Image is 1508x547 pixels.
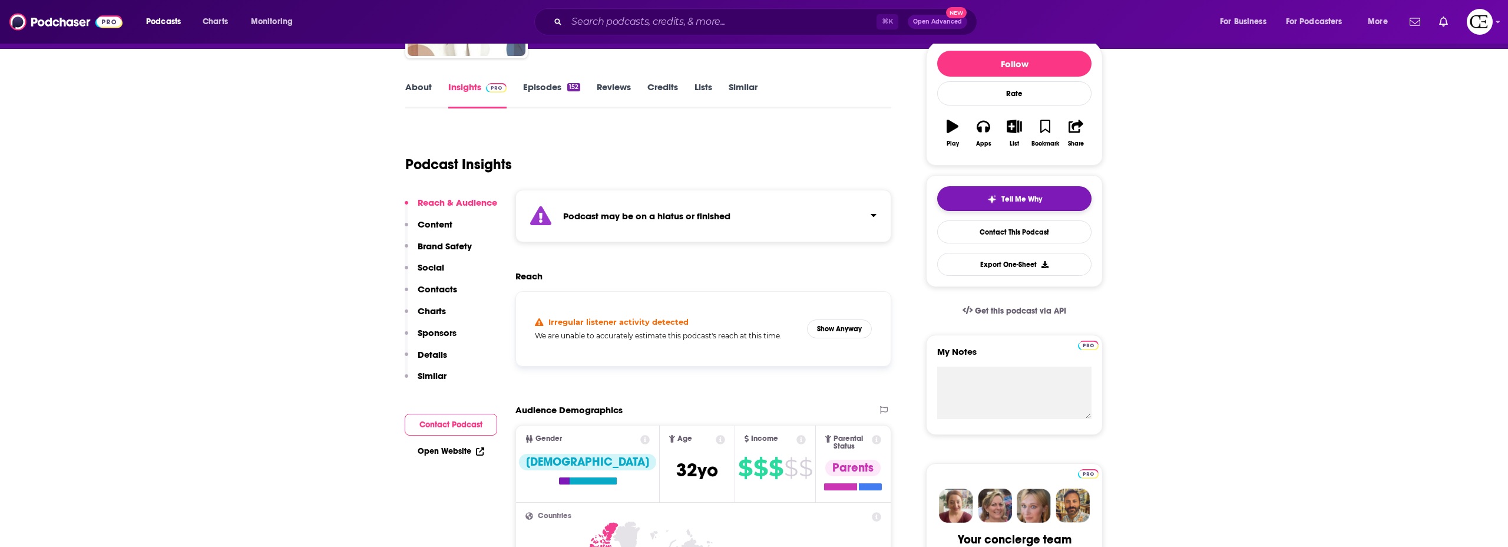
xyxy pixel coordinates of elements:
[405,414,497,436] button: Contact Podcast
[405,156,512,173] h1: Podcast Insights
[1078,339,1099,350] a: Pro website
[195,12,235,31] a: Charts
[515,190,891,242] section: Click to expand status details
[1056,489,1090,523] img: Jon Profile
[1078,467,1099,479] a: Pro website
[937,51,1092,77] button: Follow
[1212,12,1281,31] button: open menu
[418,262,444,273] p: Social
[825,460,881,476] div: Parents
[695,81,712,108] a: Lists
[937,186,1092,211] button: tell me why sparkleTell Me Why
[1286,14,1342,30] span: For Podcasters
[1405,12,1425,32] a: Show notifications dropdown
[1368,14,1388,30] span: More
[958,532,1072,547] div: Your concierge team
[968,112,998,154] button: Apps
[807,319,872,338] button: Show Anyway
[877,14,898,29] span: ⌘ K
[243,12,308,31] button: open menu
[486,83,507,93] img: Podchaser Pro
[418,240,472,252] p: Brand Safety
[1360,12,1403,31] button: open menu
[937,81,1092,106] div: Rate
[405,284,457,305] button: Contacts
[418,370,447,381] p: Similar
[418,219,452,230] p: Content
[908,15,967,29] button: Open AdvancedNew
[9,11,123,33] img: Podchaser - Follow, Share and Rate Podcasts
[947,140,959,147] div: Play
[418,327,457,338] p: Sponsors
[677,435,692,443] span: Age
[1078,469,1099,479] img: Podchaser Pro
[978,489,1012,523] img: Barbara Profile
[937,253,1092,276] button: Export One-Sheet
[203,14,228,30] span: Charts
[563,210,730,222] strong: Podcast may be on a hiatus or finished
[1061,112,1092,154] button: Share
[448,81,507,108] a: InsightsPodchaser Pro
[405,327,457,349] button: Sponsors
[784,459,798,477] span: $
[418,446,484,456] a: Open Website
[545,8,988,35] div: Search podcasts, credits, & more...
[567,12,877,31] input: Search podcasts, credits, & more...
[937,220,1092,243] a: Contact This Podcast
[999,112,1030,154] button: List
[953,296,1076,325] a: Get this podcast via API
[913,19,962,25] span: Open Advanced
[769,459,783,477] span: $
[405,219,452,240] button: Content
[939,489,973,523] img: Sydney Profile
[567,83,580,91] div: 152
[1010,140,1019,147] div: List
[1467,9,1493,35] span: Logged in as cozyearthaudio
[987,195,997,204] img: tell me why sparkle
[405,197,497,219] button: Reach & Audience
[405,349,447,371] button: Details
[975,306,1066,316] span: Get this podcast via API
[597,81,631,108] a: Reviews
[138,12,196,31] button: open menu
[405,240,472,262] button: Brand Safety
[751,435,778,443] span: Income
[1278,12,1360,31] button: open menu
[418,284,457,295] p: Contacts
[405,81,432,108] a: About
[418,349,447,360] p: Details
[1078,341,1099,350] img: Podchaser Pro
[676,459,718,482] span: 32 yo
[418,197,497,208] p: Reach & Audience
[1017,489,1051,523] img: Jules Profile
[1467,9,1493,35] img: User Profile
[1031,140,1059,147] div: Bookmark
[405,305,446,327] button: Charts
[405,370,447,392] button: Similar
[834,435,870,450] span: Parental Status
[738,459,752,477] span: $
[523,81,580,108] a: Episodes152
[418,305,446,317] p: Charts
[515,271,543,282] h2: Reach
[753,459,768,477] span: $
[519,454,656,470] div: [DEMOGRAPHIC_DATA]
[538,512,571,520] span: Countries
[535,331,798,340] h5: We are unable to accurately estimate this podcast's reach at this time.
[1068,140,1084,147] div: Share
[799,459,812,477] span: $
[146,14,181,30] span: Podcasts
[1030,112,1060,154] button: Bookmark
[729,81,758,108] a: Similar
[976,140,991,147] div: Apps
[251,14,293,30] span: Monitoring
[1001,195,1042,204] span: Tell Me Why
[1434,12,1453,32] a: Show notifications dropdown
[937,346,1092,367] label: My Notes
[937,112,968,154] button: Play
[1220,14,1266,30] span: For Business
[548,317,689,327] h4: Irregular listener activity detected
[405,262,444,284] button: Social
[647,81,678,108] a: Credits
